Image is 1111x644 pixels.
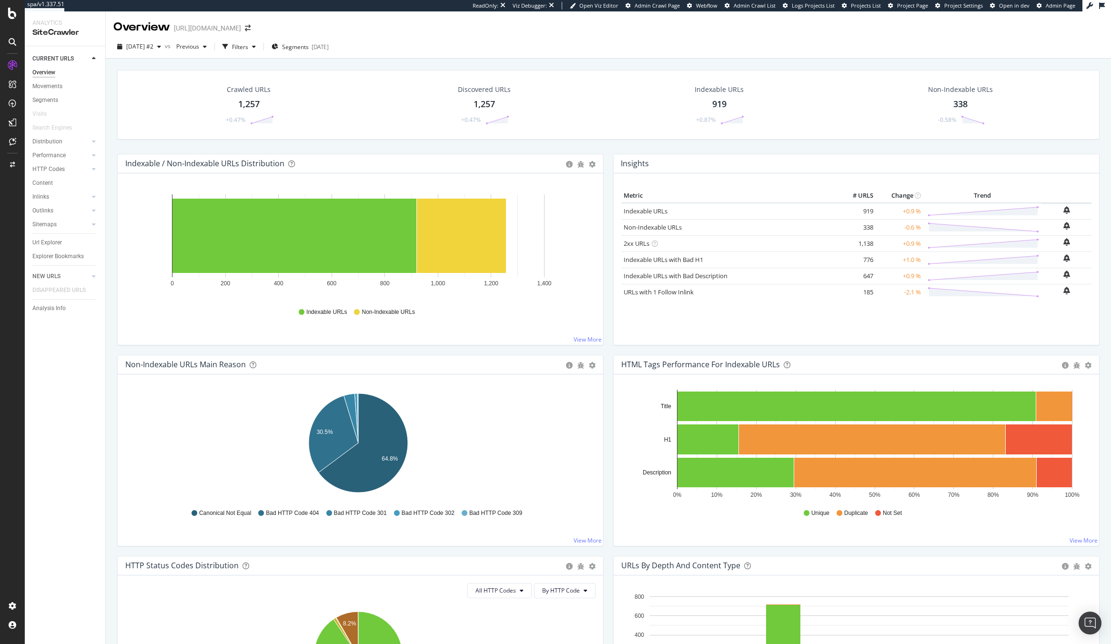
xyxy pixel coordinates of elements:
[844,509,868,517] span: Duplicate
[577,362,584,369] div: bug
[624,239,649,248] a: 2xx URLs
[174,23,241,33] div: [URL][DOMAIN_NAME]
[1027,492,1039,498] text: 90%
[876,203,923,220] td: +0.9 %
[566,563,573,570] div: circle-info
[32,206,89,216] a: Outlinks
[32,123,72,133] div: Search Engines
[32,109,47,119] div: Visits
[624,223,682,231] a: Non-Indexable URLs
[474,98,495,111] div: 1,257
[458,85,511,94] div: Discovered URLs
[32,27,98,38] div: SiteCrawler
[343,620,356,627] text: 8.2%
[32,238,62,248] div: Url Explorer
[897,2,928,9] span: Project Page
[792,2,835,9] span: Logs Projects List
[876,268,923,284] td: +0.9 %
[382,455,398,462] text: 64.8%
[32,272,89,282] a: NEW URLS
[327,280,336,287] text: 600
[923,189,1041,203] th: Trend
[570,2,618,10] a: Open Viz Editor
[165,42,172,50] span: vs
[534,583,596,598] button: By HTTP Code
[673,492,682,498] text: 0%
[589,563,596,570] div: gear
[266,509,319,517] span: Bad HTTP Code 404
[1062,563,1069,570] div: circle-info
[32,252,84,262] div: Explorer Bookmarks
[838,189,876,203] th: # URLS
[32,303,66,313] div: Analysis Info
[935,2,983,10] a: Project Settings
[851,2,881,9] span: Projects List
[948,492,959,498] text: 70%
[566,161,573,168] div: circle-info
[221,280,230,287] text: 200
[725,2,776,10] a: Admin Crawl List
[32,137,62,147] div: Distribution
[999,2,1030,9] span: Open in dev
[829,492,841,498] text: 40%
[838,268,876,284] td: 647
[125,360,246,369] div: Non-Indexable URLs Main Reason
[469,509,522,517] span: Bad HTTP Code 309
[696,116,716,124] div: +0.87%
[869,492,880,498] text: 50%
[32,68,55,78] div: Overview
[1073,563,1080,570] div: bug
[32,81,62,91] div: Movements
[876,219,923,235] td: -0.6 %
[696,2,717,9] span: Webflow
[125,189,591,299] svg: A chart.
[838,219,876,235] td: 338
[32,285,86,295] div: DISAPPEARED URLS
[32,164,89,174] a: HTTP Codes
[621,157,649,170] h4: Insights
[32,252,99,262] a: Explorer Bookmarks
[988,492,999,498] text: 80%
[621,561,740,570] div: URLs by Depth and Content Type
[199,509,251,517] span: Canonical Not Equal
[876,284,923,300] td: -2.1 %
[734,2,776,9] span: Admin Crawl List
[125,390,591,500] svg: A chart.
[32,192,89,202] a: Inlinks
[1073,362,1080,369] div: bug
[32,206,53,216] div: Outlinks
[624,255,703,264] a: Indexable URLs with Bad H1
[1063,222,1070,230] div: bell-plus
[621,390,1087,500] svg: A chart.
[783,2,835,10] a: Logs Projects List
[473,2,498,10] div: ReadOnly:
[32,151,66,161] div: Performance
[125,561,239,570] div: HTTP Status Codes Distribution
[274,280,283,287] text: 400
[380,280,390,287] text: 800
[475,586,516,594] span: All HTTP Codes
[467,583,532,598] button: All HTTP Codes
[589,362,596,369] div: gear
[838,252,876,268] td: 776
[32,137,89,147] a: Distribution
[312,43,329,51] div: [DATE]
[32,303,99,313] a: Analysis Info
[32,95,58,105] div: Segments
[1079,612,1101,634] div: Open Intercom Messenger
[750,492,762,498] text: 20%
[695,85,744,94] div: Indexable URLs
[579,2,618,9] span: Open Viz Editor
[990,2,1030,10] a: Open in dev
[32,81,99,91] a: Movements
[32,109,56,119] a: Visits
[32,285,95,295] a: DISAPPEARED URLS
[876,252,923,268] td: +1.0 %
[566,362,573,369] div: circle-info
[577,161,584,168] div: bug
[431,280,445,287] text: 1,000
[953,98,968,111] div: 338
[635,632,644,638] text: 400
